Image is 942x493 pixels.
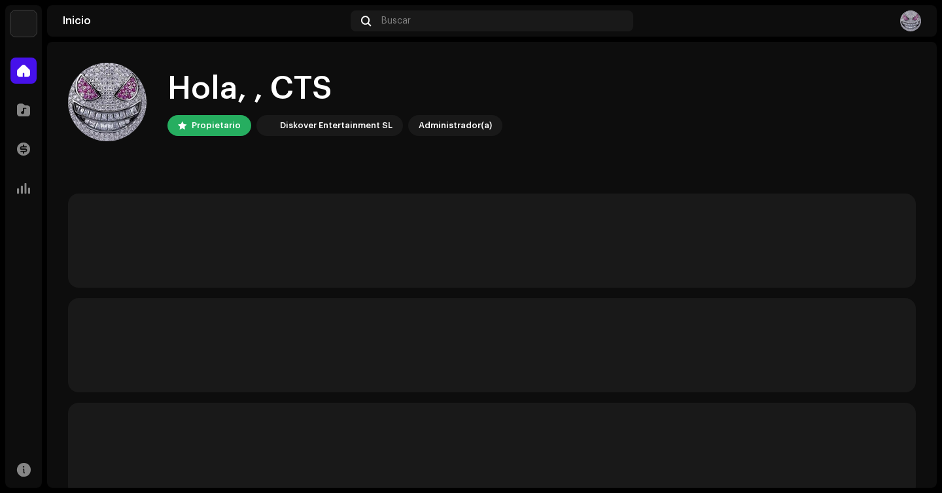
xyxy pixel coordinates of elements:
[900,10,921,31] img: 371d65fb-61a1-42a7-b312-a239a3be8e16
[419,118,492,133] div: Administrador(a)
[10,10,37,37] img: 297a105e-aa6c-4183-9ff4-27133c00f2e2
[68,63,147,141] img: 371d65fb-61a1-42a7-b312-a239a3be8e16
[167,68,502,110] div: Hola, , CTS
[259,118,275,133] img: 297a105e-aa6c-4183-9ff4-27133c00f2e2
[280,118,392,133] div: Diskover Entertainment SL
[63,16,345,26] div: Inicio
[192,118,241,133] div: Propietario
[381,16,411,26] span: Buscar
